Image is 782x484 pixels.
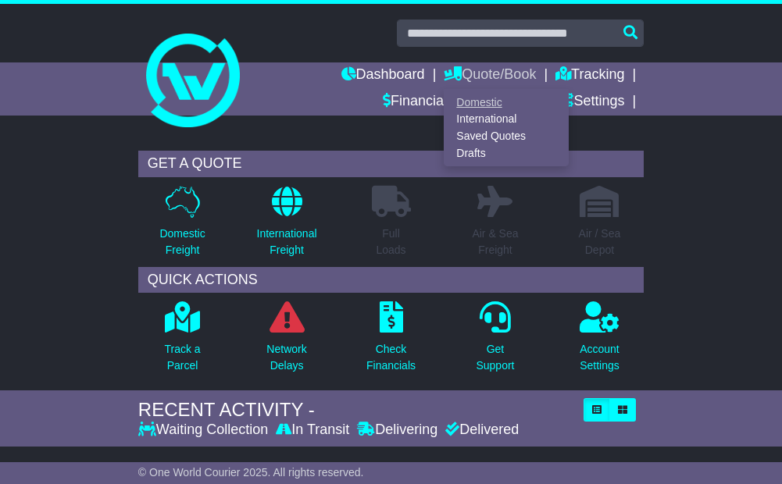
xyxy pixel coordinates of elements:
a: Settings [555,89,624,116]
div: RECENT ACTIVITY - [138,399,576,422]
p: Network Delays [266,341,306,374]
a: International [445,111,568,128]
p: Get Support [476,341,514,374]
a: Track aParcel [163,301,201,383]
a: InternationalFreight [256,185,318,267]
p: Air & Sea Freight [472,226,518,258]
p: Full Loads [372,226,411,258]
p: International Freight [257,226,317,258]
div: Delivered [441,422,519,439]
a: NetworkDelays [266,301,307,383]
p: Air / Sea Depot [579,226,621,258]
a: Tracking [555,62,624,89]
div: Quote/Book [444,89,569,166]
span: © One World Courier 2025. All rights reserved. [138,466,364,479]
a: Domestic [445,94,568,111]
div: GET A QUOTE [138,151,644,177]
div: Waiting Collection [138,422,272,439]
a: Quote/Book [444,62,536,89]
a: DomesticFreight [159,185,205,267]
p: Track a Parcel [164,341,200,374]
a: Financials [383,89,454,116]
p: Domestic Freight [159,226,205,258]
p: Check Financials [366,341,416,374]
a: Drafts [445,144,568,162]
div: Delivering [353,422,441,439]
a: CheckFinancials [366,301,416,383]
div: QUICK ACTIONS [138,267,644,294]
a: AccountSettings [579,301,620,383]
a: Saved Quotes [445,128,568,145]
p: Account Settings [580,341,620,374]
div: In Transit [272,422,353,439]
a: Dashboard [341,62,425,89]
a: GetSupport [475,301,515,383]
